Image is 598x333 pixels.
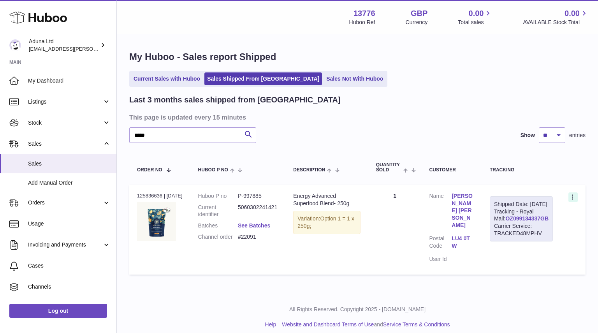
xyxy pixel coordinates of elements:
a: LU4 0TW [452,235,474,250]
dt: Name [429,192,452,231]
span: Order No [137,167,162,173]
span: Total sales [458,19,492,26]
span: Invoicing and Payments [28,241,102,248]
strong: 13776 [354,8,375,19]
h1: My Huboo - Sales report Shipped [129,51,586,63]
div: Tracking [490,167,553,173]
span: AVAILABLE Stock Total [523,19,589,26]
a: OZ099134337GB [505,215,549,222]
td: 1 [368,185,422,275]
span: Channels [28,283,111,291]
span: Sales [28,160,111,167]
div: Aduna Ltd [29,38,99,53]
span: [EMAIL_ADDRESS][PERSON_NAME][PERSON_NAME][DOMAIN_NAME] [29,46,198,52]
a: Service Terms & Conditions [383,321,450,328]
span: Add Manual Order [28,179,111,187]
div: Customer [429,167,474,173]
a: Sales Not With Huboo [324,72,386,85]
dt: Postal Code [429,235,452,252]
span: Option 1 = 1 x 250g; [297,215,354,229]
dt: Batches [198,222,238,229]
h3: This page is updated every 15 minutes [129,113,584,122]
span: 0.00 [565,8,580,19]
span: Huboo P no [198,167,228,173]
dt: Channel order [198,233,238,241]
a: 0.00 Total sales [458,8,492,26]
div: Shipped Date: [DATE] [494,201,549,208]
dt: User Id [429,255,452,263]
span: Cases [28,262,111,270]
a: Help [265,321,276,328]
span: 0.00 [469,8,484,19]
a: Current Sales with Huboo [131,72,203,85]
span: Description [293,167,325,173]
span: Listings [28,98,102,106]
a: [PERSON_NAME] [PERSON_NAME] [452,192,474,229]
a: 0.00 AVAILABLE Stock Total [523,8,589,26]
div: Currency [406,19,428,26]
li: and [279,321,450,328]
label: Show [521,132,535,139]
span: My Dashboard [28,77,111,85]
div: Variation: [293,211,360,234]
strong: GBP [411,8,427,19]
div: Energy Advanced Superfood Blend- 250g [293,192,360,207]
span: Quantity Sold [376,162,401,173]
a: See Batches [238,222,270,229]
div: Tracking - Royal Mail: [490,196,553,241]
dd: P-997885 [238,192,278,200]
img: deborahe.kamara@aduna.com [9,39,21,51]
img: ENERGY-ADVANCED-SUPERFOOD-BLEND-POUCH-FOP-CHALK.jpg [137,202,176,241]
span: Usage [28,220,111,227]
dt: Huboo P no [198,192,238,200]
a: Website and Dashboard Terms of Use [282,321,374,328]
dd: 5060302241421 [238,204,278,218]
h2: Last 3 months sales shipped from [GEOGRAPHIC_DATA] [129,95,341,105]
a: Log out [9,304,107,318]
div: Huboo Ref [349,19,375,26]
p: All Rights Reserved. Copyright 2025 - [DOMAIN_NAME] [123,306,592,313]
span: Sales [28,140,102,148]
span: entries [569,132,586,139]
dd: #22091 [238,233,278,241]
div: 125836636 | [DATE] [137,192,183,199]
span: Stock [28,119,102,127]
span: Orders [28,199,102,206]
dt: Current identifier [198,204,238,218]
a: Sales Shipped From [GEOGRAPHIC_DATA] [204,72,322,85]
div: Carrier Service: TRACKED48MPHV [494,222,549,237]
